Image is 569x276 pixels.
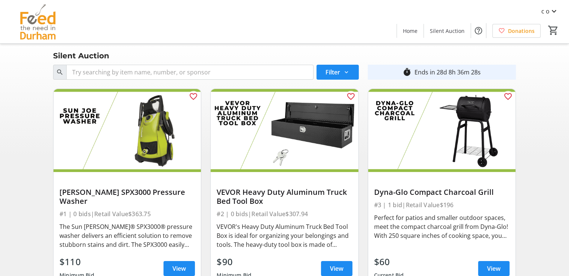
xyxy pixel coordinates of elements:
button: c o [535,5,565,17]
div: #1 | 0 bids | Retail Value $363.75 [59,209,195,219]
div: Dyna-Glo Compact Charcoal Grill [374,188,510,197]
img: Sun Joe SPX3000 Pressure Washer [53,89,201,172]
a: Home [397,24,423,38]
a: Silent Auction [424,24,471,38]
button: Filter [316,65,359,80]
span: View [172,264,186,273]
a: View [321,261,352,276]
div: Silent Auction [49,50,114,62]
button: Help [471,23,486,38]
div: #3 | 1 bid | Retail Value $196 [374,200,510,210]
div: $90 [217,255,251,269]
div: VEVOR Heavy Duty Aluminum Truck Bed Tool Box [217,188,352,206]
span: Donations [508,27,535,35]
div: #2 | 0 bids | Retail Value $307.94 [217,209,352,219]
div: [PERSON_NAME] SPX3000 Pressure Washer [59,188,195,206]
div: VEVOR's Heavy Duty Aluminum Truck Bed Tool Box is ideal for organizing your belongings and tools.... [217,222,352,249]
span: View [330,264,343,273]
mat-icon: favorite_outline [346,92,355,101]
div: Ends in 28d 8h 36m 28s [414,68,481,77]
button: Cart [547,24,560,37]
a: View [478,261,510,276]
mat-icon: timer_outline [403,68,412,77]
img: Dyna-Glo Compact Charcoal Grill [368,89,516,172]
div: $110 [59,255,94,269]
a: View [163,261,195,276]
div: The Sun [PERSON_NAME]® SPX3000® pressure washer delivers an efficient solution to remove stubborn... [59,222,195,249]
span: Silent Auction [430,27,465,35]
input: Try searching by item name, number, or sponsor [66,65,313,80]
span: Home [403,27,417,35]
mat-icon: favorite_outline [504,92,513,101]
img: VEVOR Heavy Duty Aluminum Truck Bed Tool Box [211,89,358,172]
span: c o [541,7,550,16]
div: Perfect for patios and smaller outdoor spaces, meet the compact charcoal grill from Dyna-Glo! Wit... [374,213,510,240]
span: Filter [325,68,340,77]
div: $60 [374,255,404,269]
mat-icon: favorite_outline [189,92,198,101]
a: Donations [492,24,541,38]
span: View [487,264,501,273]
img: Feed the Need in Durham's Logo [4,3,71,40]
